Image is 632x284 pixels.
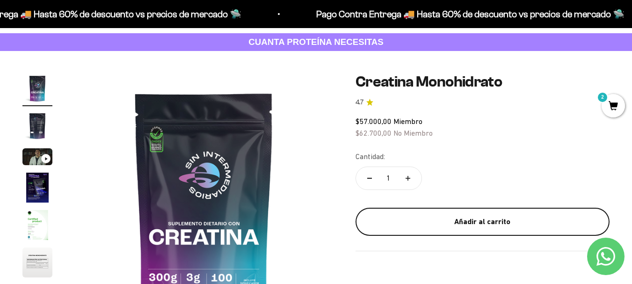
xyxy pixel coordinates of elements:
[602,102,625,112] a: 2
[356,97,610,108] a: 4.74.7 de 5.0 estrellas
[374,216,591,228] div: Añadir al carrito
[22,73,52,106] button: Ir al artículo 1
[315,7,623,22] p: Pago Contra Entrega 🚚 Hasta 60% de descuento vs precios de mercado 🛸
[22,248,52,280] button: Ir al artículo 6
[394,167,421,189] button: Aumentar cantidad
[22,111,52,141] img: Creatina Monohidrato
[22,148,52,168] button: Ir al artículo 3
[22,248,52,277] img: Creatina Monohidrato
[22,73,52,103] img: Creatina Monohidrato
[22,210,52,243] button: Ir al artículo 5
[356,167,383,189] button: Reducir cantidad
[356,73,610,90] h1: Creatina Monohidrato
[356,151,385,163] label: Cantidad:
[356,129,392,137] span: $62.700,00
[248,37,384,47] strong: CUANTA PROTEÍNA NECESITAS
[356,97,363,108] span: 4.7
[22,173,52,203] img: Creatina Monohidrato
[356,208,610,236] button: Añadir al carrito
[22,111,52,144] button: Ir al artículo 2
[393,117,422,125] span: Miembro
[356,117,392,125] span: $57.000,00
[22,173,52,205] button: Ir al artículo 4
[393,129,433,137] span: No Miembro
[22,210,52,240] img: Creatina Monohidrato
[597,92,608,103] mark: 2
